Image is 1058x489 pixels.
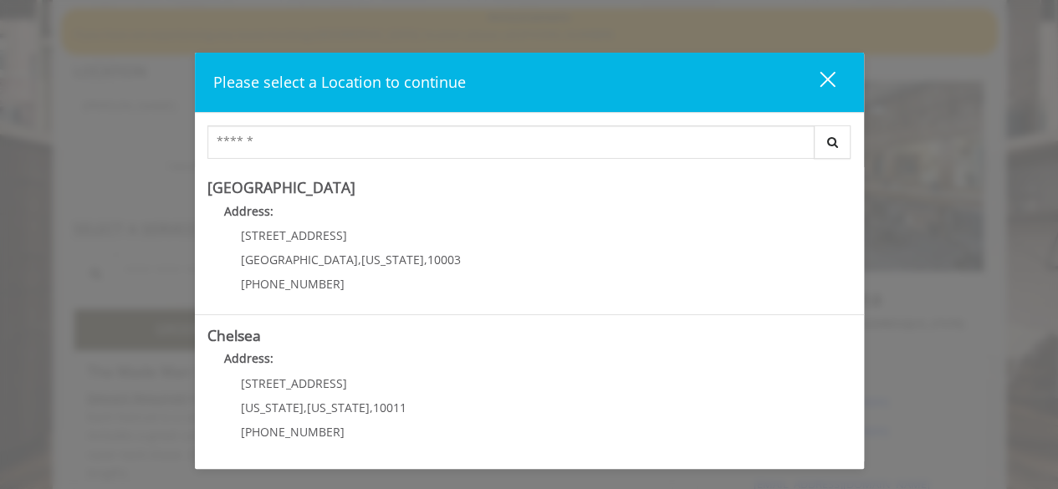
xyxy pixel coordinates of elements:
[207,125,851,167] div: Center Select
[307,400,370,415] span: [US_STATE]
[358,252,361,267] span: ,
[224,203,273,219] b: Address:
[241,375,347,391] span: [STREET_ADDRESS]
[370,400,373,415] span: ,
[207,125,815,159] input: Search Center
[213,72,466,92] span: Please select a Location to continue
[241,400,304,415] span: [US_STATE]
[241,424,345,440] span: [PHONE_NUMBER]
[241,276,345,292] span: [PHONE_NUMBER]
[823,136,842,148] i: Search button
[241,252,358,267] span: [GEOGRAPHIC_DATA]
[241,227,347,243] span: [STREET_ADDRESS]
[207,177,355,197] b: [GEOGRAPHIC_DATA]
[361,252,424,267] span: [US_STATE]
[427,252,461,267] span: 10003
[373,400,406,415] span: 10011
[800,70,834,95] div: close dialog
[207,325,261,345] b: Chelsea
[789,65,846,99] button: close dialog
[424,252,427,267] span: ,
[224,350,273,366] b: Address:
[304,400,307,415] span: ,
